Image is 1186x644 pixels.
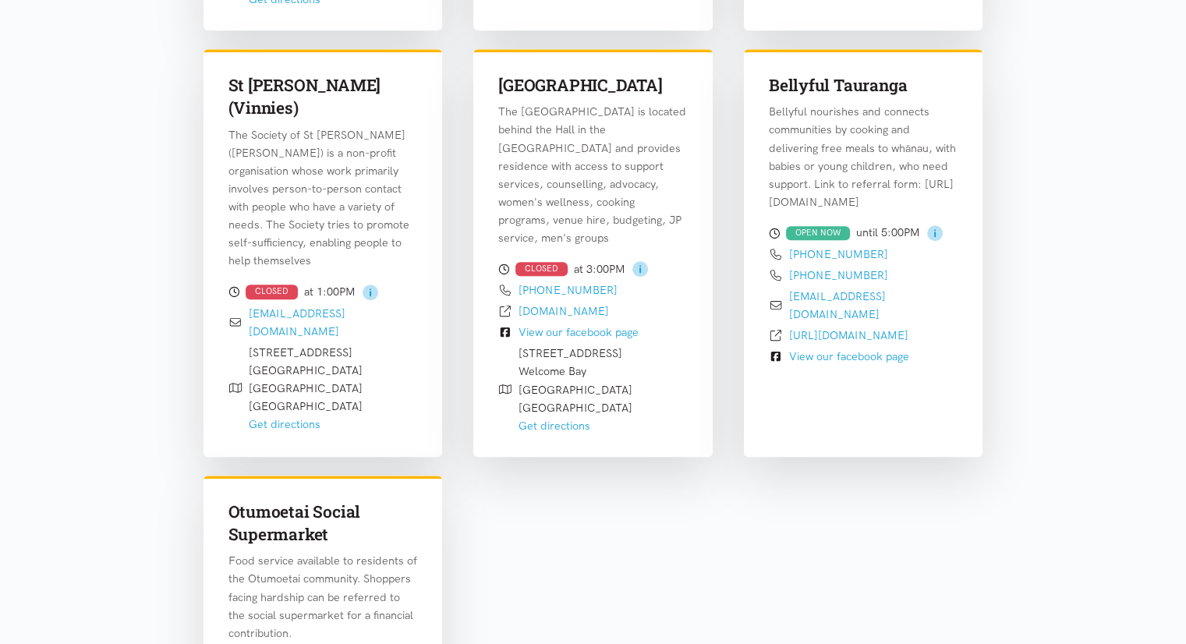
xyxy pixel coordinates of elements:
a: [URL][DOMAIN_NAME] [789,328,908,342]
h3: Bellyful Tauranga [769,74,958,97]
p: The [GEOGRAPHIC_DATA] is located behind the Hall in the [GEOGRAPHIC_DATA] and provides residence ... [498,103,688,246]
a: View our facebook page [789,349,909,363]
div: until 5:00PM [769,224,958,242]
a: [EMAIL_ADDRESS][DOMAIN_NAME] [789,289,886,321]
a: [PHONE_NUMBER] [789,268,888,282]
h3: [GEOGRAPHIC_DATA] [498,74,688,97]
h3: St [PERSON_NAME] (Vinnies) [228,74,418,120]
div: OPEN NOW [786,226,850,241]
div: at 3:00PM [498,260,688,278]
a: [EMAIL_ADDRESS][DOMAIN_NAME] [249,306,345,338]
p: The Society of St [PERSON_NAME] ([PERSON_NAME]) is a non-profit organisation whose work primarily... [228,126,418,270]
h3: Otumoetai Social Supermarket [228,501,418,547]
a: [DOMAIN_NAME] [519,304,609,318]
div: [STREET_ADDRESS] Welcome Bay [GEOGRAPHIC_DATA] [GEOGRAPHIC_DATA] [519,345,632,434]
a: Get directions [249,417,320,431]
a: [PHONE_NUMBER] [789,247,888,261]
p: Bellyful nourishes and connects communities by cooking and delivering free meals to whānau, with ... [769,103,958,211]
a: View our facebook page [519,325,639,339]
div: CLOSED [515,262,568,277]
p: Food service available to residents of the Otumoetai community. Shoppers facing hardship can be r... [228,552,418,642]
a: Get directions [519,419,590,433]
a: [PHONE_NUMBER] [519,283,618,297]
div: at 1:00PM [228,282,418,301]
div: [STREET_ADDRESS] [GEOGRAPHIC_DATA] [GEOGRAPHIC_DATA] [GEOGRAPHIC_DATA] [249,344,363,433]
div: CLOSED [246,285,298,299]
